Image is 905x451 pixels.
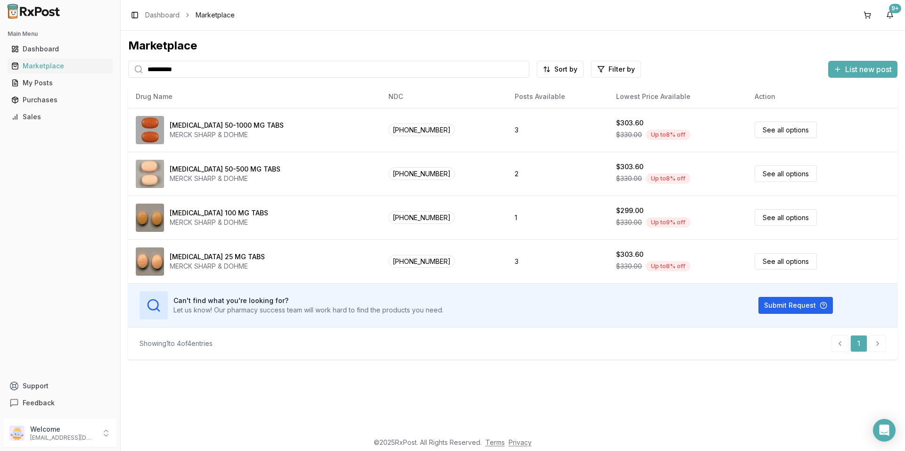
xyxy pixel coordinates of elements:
[616,206,643,215] div: $299.00
[4,109,116,124] button: Sales
[873,419,896,442] div: Open Intercom Messenger
[755,165,817,182] a: See all options
[758,297,833,314] button: Submit Request
[4,92,116,107] button: Purchases
[136,160,164,188] img: Janumet 50-500 MG TABS
[616,262,642,271] span: $330.00
[616,218,642,227] span: $330.00
[8,30,113,38] h2: Main Menu
[507,152,609,196] td: 2
[170,130,284,139] div: MERCK SHARP & DOHME
[646,130,691,140] div: Up to 8 % off
[4,394,116,411] button: Feedback
[646,261,691,271] div: Up to 8 % off
[755,253,817,270] a: See all options
[23,398,55,408] span: Feedback
[145,10,235,20] nav: breadcrumb
[388,255,455,268] span: [PHONE_NUMBER]
[509,438,532,446] a: Privacy
[755,209,817,226] a: See all options
[170,252,265,262] div: [MEDICAL_DATA] 25 MG TABS
[170,174,280,183] div: MERCK SHARP & DOHME
[11,112,109,122] div: Sales
[11,78,109,88] div: My Posts
[388,167,455,180] span: [PHONE_NUMBER]
[4,4,64,19] img: RxPost Logo
[845,64,892,75] span: List new post
[616,118,643,128] div: $303.60
[388,123,455,136] span: [PHONE_NUMBER]
[507,239,609,283] td: 3
[591,61,641,78] button: Filter by
[755,122,817,138] a: See all options
[170,262,265,271] div: MERCK SHARP & DOHME
[850,335,867,352] a: 1
[8,91,113,108] a: Purchases
[616,130,642,139] span: $330.00
[140,339,213,348] div: Showing 1 to 4 of 4 entries
[30,434,96,442] p: [EMAIL_ADDRESS][DOMAIN_NAME]
[173,296,444,305] h3: Can't find what you're looking for?
[646,217,691,228] div: Up to 9 % off
[388,211,455,224] span: [PHONE_NUMBER]
[8,57,113,74] a: Marketplace
[609,85,747,108] th: Lowest Price Available
[4,41,116,57] button: Dashboard
[8,108,113,125] a: Sales
[170,218,268,227] div: MERCK SHARP & DOHME
[747,85,897,108] th: Action
[11,61,109,71] div: Marketplace
[381,85,507,108] th: NDC
[170,121,284,130] div: [MEDICAL_DATA] 50-1000 MG TABS
[136,204,164,232] img: Januvia 100 MG TABS
[136,116,164,144] img: Janumet 50-1000 MG TABS
[4,377,116,394] button: Support
[507,196,609,239] td: 1
[646,173,691,184] div: Up to 8 % off
[616,250,643,259] div: $303.60
[554,65,577,74] span: Sort by
[128,85,381,108] th: Drug Name
[8,74,113,91] a: My Posts
[128,38,897,53] div: Marketplace
[11,95,109,105] div: Purchases
[170,208,268,218] div: [MEDICAL_DATA] 100 MG TABS
[882,8,897,23] button: 9+
[616,162,643,172] div: $303.60
[136,247,164,276] img: Januvia 25 MG TABS
[828,61,897,78] button: List new post
[30,425,96,434] p: Welcome
[170,164,280,174] div: [MEDICAL_DATA] 50-500 MG TABS
[8,41,113,57] a: Dashboard
[831,335,886,352] nav: pagination
[507,85,609,108] th: Posts Available
[889,4,901,13] div: 9+
[485,438,505,446] a: Terms
[196,10,235,20] span: Marketplace
[4,58,116,74] button: Marketplace
[537,61,584,78] button: Sort by
[507,108,609,152] td: 3
[4,75,116,90] button: My Posts
[9,426,25,441] img: User avatar
[616,174,642,183] span: $330.00
[11,44,109,54] div: Dashboard
[609,65,635,74] span: Filter by
[145,10,180,20] a: Dashboard
[828,66,897,75] a: List new post
[173,305,444,315] p: Let us know! Our pharmacy success team will work hard to find the products you need.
